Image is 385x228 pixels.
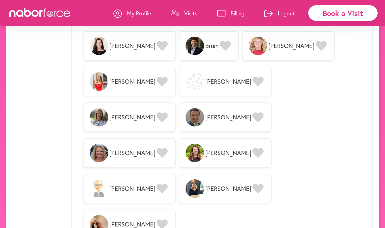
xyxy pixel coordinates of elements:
span: [PERSON_NAME] [205,149,251,157]
a: Billing [217,4,244,22]
span: [PERSON_NAME] [109,149,155,157]
span: [PERSON_NAME] [205,114,251,121]
img: gmpGoDUTQxipJTjvGn5f [90,179,108,198]
img: NgNBMSjOShCedmhgDUAC [186,72,204,91]
a: My Profile [113,4,151,22]
span: [PERSON_NAME] [109,42,155,50]
span: [PERSON_NAME] [109,185,155,192]
p: Logout [278,10,295,17]
span: [PERSON_NAME] [109,114,155,121]
span: [PERSON_NAME] [109,78,155,85]
p: Billing [231,10,244,17]
span: [PERSON_NAME] [268,42,314,50]
span: [PERSON_NAME] [205,78,251,85]
span: Bruin [205,42,219,50]
div: Book a Visit [308,5,378,21]
span: [PERSON_NAME] [109,221,155,228]
img: JtITN5WbSS57cQMiktTw [186,37,204,55]
img: xPLPuLaTTOSwUU9BIglL [90,72,108,91]
img: 5nZck803QMepMqu831nY [90,144,108,162]
a: Logout [264,4,295,22]
img: 1kLAa5KuQmaPja9H5YQ5 [90,108,108,126]
span: [PERSON_NAME] [205,185,251,192]
img: ExYnjySd65CM2ePeCBwQ [186,144,204,162]
a: Visits [171,4,197,22]
img: 1DTAGVWHQdmQNF3ak5Xb [249,37,267,55]
p: My Profile [127,10,151,17]
img: GIDM0MCiQYH9BmufQXq4 [186,108,204,126]
img: cmBpYsgqQPS5ypH0zyYO [186,179,204,198]
p: Visits [184,10,197,17]
img: m4yWrulhSa2i93wJq8DQ [90,37,108,55]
